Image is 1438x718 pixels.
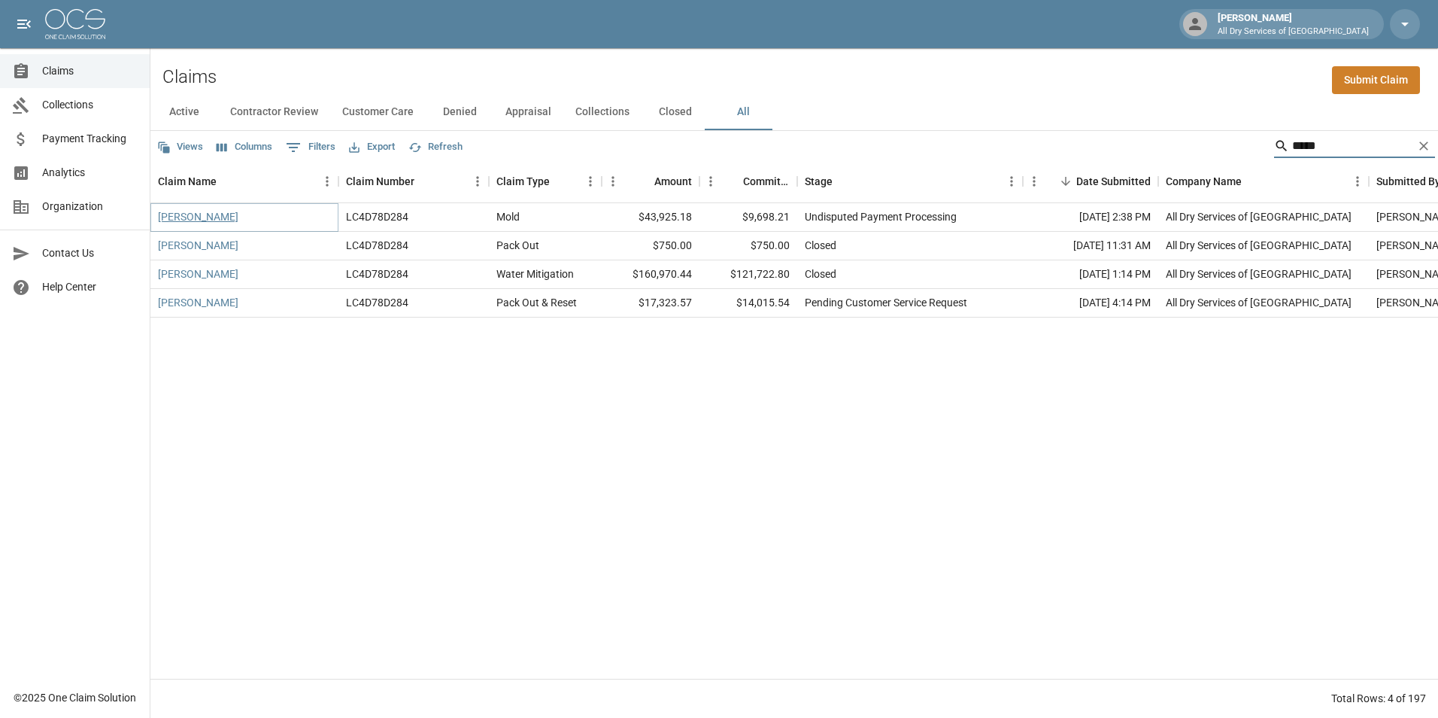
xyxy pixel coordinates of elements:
[579,170,602,193] button: Menu
[1166,295,1352,310] div: All Dry Services of Atlanta
[213,135,276,159] button: Select columns
[1023,170,1045,193] button: Menu
[722,171,743,192] button: Sort
[699,203,797,232] div: $9,698.21
[496,160,550,202] div: Claim Type
[602,232,699,260] div: $750.00
[346,238,408,253] div: LC4D78D284
[42,131,138,147] span: Payment Tracking
[414,171,435,192] button: Sort
[158,209,238,224] a: [PERSON_NAME]
[602,160,699,202] div: Amount
[158,295,238,310] a: [PERSON_NAME]
[1166,209,1352,224] div: All Dry Services of Atlanta
[1346,170,1369,193] button: Menu
[1023,289,1158,318] div: [DATE] 4:14 PM
[42,165,138,181] span: Analytics
[642,94,709,130] button: Closed
[1212,11,1375,38] div: [PERSON_NAME]
[833,171,854,192] button: Sort
[42,63,138,79] span: Claims
[466,170,489,193] button: Menu
[1076,160,1151,202] div: Date Submitted
[1242,171,1263,192] button: Sort
[1166,238,1352,253] div: All Dry Services of Atlanta
[1331,691,1426,706] div: Total Rows: 4 of 197
[1166,160,1242,202] div: Company Name
[805,238,836,253] div: Closed
[150,94,218,130] button: Active
[1055,171,1076,192] button: Sort
[9,9,39,39] button: open drawer
[338,160,489,202] div: Claim Number
[1218,26,1369,38] p: All Dry Services of [GEOGRAPHIC_DATA]
[158,266,238,281] a: [PERSON_NAME]
[42,279,138,295] span: Help Center
[805,266,836,281] div: Closed
[550,171,571,192] button: Sort
[405,135,466,159] button: Refresh
[602,170,624,193] button: Menu
[1166,266,1352,281] div: All Dry Services of Atlanta
[316,170,338,193] button: Menu
[45,9,105,39] img: ocs-logo-white-transparent.png
[150,160,338,202] div: Claim Name
[346,160,414,202] div: Claim Number
[14,690,136,705] div: © 2025 One Claim Solution
[805,295,967,310] div: Pending Customer Service Request
[496,238,539,253] div: Pack Out
[709,94,777,130] button: All
[345,135,399,159] button: Export
[1332,66,1420,94] a: Submit Claim
[805,209,957,224] div: Undisputed Payment Processing
[633,171,654,192] button: Sort
[158,160,217,202] div: Claim Name
[797,160,1023,202] div: Stage
[162,66,217,88] h2: Claims
[346,295,408,310] div: LC4D78D284
[602,260,699,289] div: $160,970.44
[42,97,138,113] span: Collections
[42,245,138,261] span: Contact Us
[699,232,797,260] div: $750.00
[493,94,563,130] button: Appraisal
[42,199,138,214] span: Organization
[805,160,833,202] div: Stage
[1412,135,1435,157] button: Clear
[1158,160,1369,202] div: Company Name
[602,289,699,318] div: $17,323.57
[743,160,790,202] div: Committed Amount
[346,266,408,281] div: LC4D78D284
[1023,203,1158,232] div: [DATE] 2:38 PM
[699,160,797,202] div: Committed Amount
[699,289,797,318] div: $14,015.54
[496,266,574,281] div: Water Mitigation
[654,160,692,202] div: Amount
[699,170,722,193] button: Menu
[602,203,699,232] div: $43,925.18
[1274,134,1435,161] div: Search
[153,135,207,159] button: Views
[282,135,339,160] button: Show filters
[150,94,1438,130] div: dynamic tabs
[1000,170,1023,193] button: Menu
[426,94,493,130] button: Denied
[563,94,642,130] button: Collections
[1023,232,1158,260] div: [DATE] 11:31 AM
[218,94,330,130] button: Contractor Review
[489,160,602,202] div: Claim Type
[330,94,426,130] button: Customer Care
[496,209,520,224] div: Mold
[1023,160,1158,202] div: Date Submitted
[217,171,238,192] button: Sort
[496,295,577,310] div: Pack Out & Reset
[346,209,408,224] div: LC4D78D284
[158,238,238,253] a: [PERSON_NAME]
[699,260,797,289] div: $121,722.80
[1023,260,1158,289] div: [DATE] 1:14 PM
